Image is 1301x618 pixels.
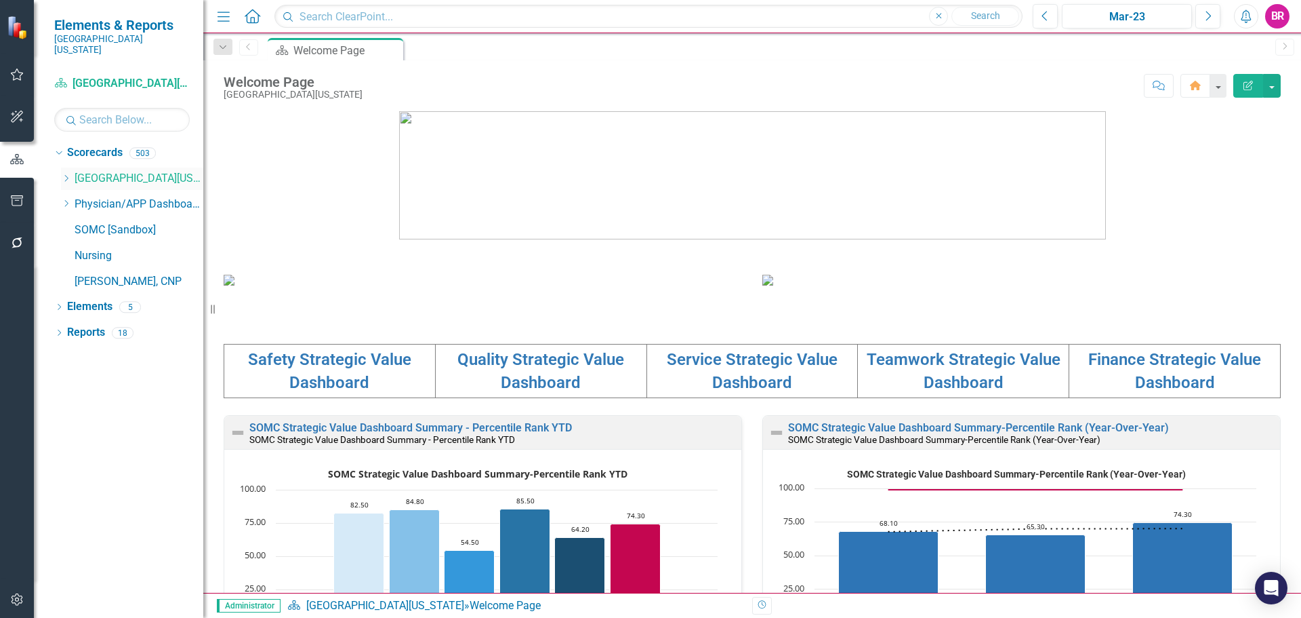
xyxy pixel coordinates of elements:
[306,599,464,612] a: [GEOGRAPHIC_DATA][US_STATE]
[119,301,141,313] div: 5
[245,582,266,594] text: 25.00
[516,496,535,505] text: 85.50
[867,350,1060,392] a: Teamwork Strategic Value Dashboard
[406,497,424,506] text: 84.80
[224,90,363,100] div: [GEOGRAPHIC_DATA][US_STATE]
[7,16,30,39] img: ClearPoint Strategy
[571,524,590,534] text: 64.20
[245,516,266,528] text: 75.00
[230,425,246,441] img: Not Defined
[1062,4,1192,28] button: Mar-23
[762,275,773,286] img: download%20somc%20strategic%20values%20v2.png
[75,197,203,212] a: Physician/APP Dashboards
[779,481,804,493] text: 100.00
[627,511,645,520] text: 74.30
[768,425,785,441] img: Not Defined
[971,10,1000,21] span: Search
[951,7,1019,26] button: Search
[886,487,1186,493] g: Goal, series 2 of 3. Line with 3 data points.
[67,325,105,341] a: Reports
[788,434,1100,445] small: SOMC Strategic Value Dashboard Summary-Percentile Rank (Year-Over-Year)
[1255,572,1287,604] div: Open Intercom Messenger
[75,223,203,238] a: SOMC [Sandbox]
[75,171,203,187] a: [GEOGRAPHIC_DATA][US_STATE]
[1265,4,1289,28] button: BR
[457,350,624,392] a: Quality Strategic Value Dashboard
[788,421,1169,434] a: SOMC Strategic Value Dashboard Summary-Percentile Rank (Year-Over-Year)
[880,518,898,528] text: 68.10
[54,76,190,92] a: [GEOGRAPHIC_DATA][US_STATE]
[1027,522,1045,531] text: 65.30
[54,33,190,56] small: [GEOGRAPHIC_DATA][US_STATE]
[470,599,541,612] div: Welcome Page
[461,537,479,547] text: 54.50
[293,42,400,59] div: Welcome Page
[783,582,804,594] text: 25.00
[1088,350,1261,392] a: Finance Strategic Value Dashboard
[783,548,804,560] text: 50.00
[1174,509,1192,519] text: 74.30
[287,598,742,614] div: »
[328,467,627,480] text: SOMC Strategic Value Dashboard Summary-Percentile Rank YTD
[75,274,203,290] a: [PERSON_NAME], CNP
[274,5,1023,28] input: Search ClearPoint...
[67,145,123,161] a: Scorecards
[112,327,133,339] div: 18
[217,599,281,613] span: Administrator
[67,299,112,315] a: Elements
[783,515,804,527] text: 75.00
[54,108,190,132] input: Search Below...
[224,75,363,90] div: Welcome Page
[350,500,369,509] text: 82.50
[129,147,156,159] div: 503
[245,549,266,561] text: 50.00
[75,248,203,264] a: Nursing
[847,469,1186,480] text: SOMC Strategic Value Dashboard Summary-Percentile Rank (Year-Over-Year)
[249,434,515,445] small: SOMC Strategic Value Dashboard Summary - Percentile Rank YTD
[54,17,190,33] span: Elements & Reports
[667,350,838,392] a: Service Strategic Value Dashboard
[240,482,266,495] text: 100.00
[248,350,411,392] a: Safety Strategic Value Dashboard
[249,421,572,434] a: SOMC Strategic Value Dashboard Summary - Percentile Rank YTD
[224,275,234,286] img: download%20somc%20mission%20vision.png
[1067,9,1187,25] div: Mar-23
[399,111,1106,239] img: download%20somc%20logo%20v2.png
